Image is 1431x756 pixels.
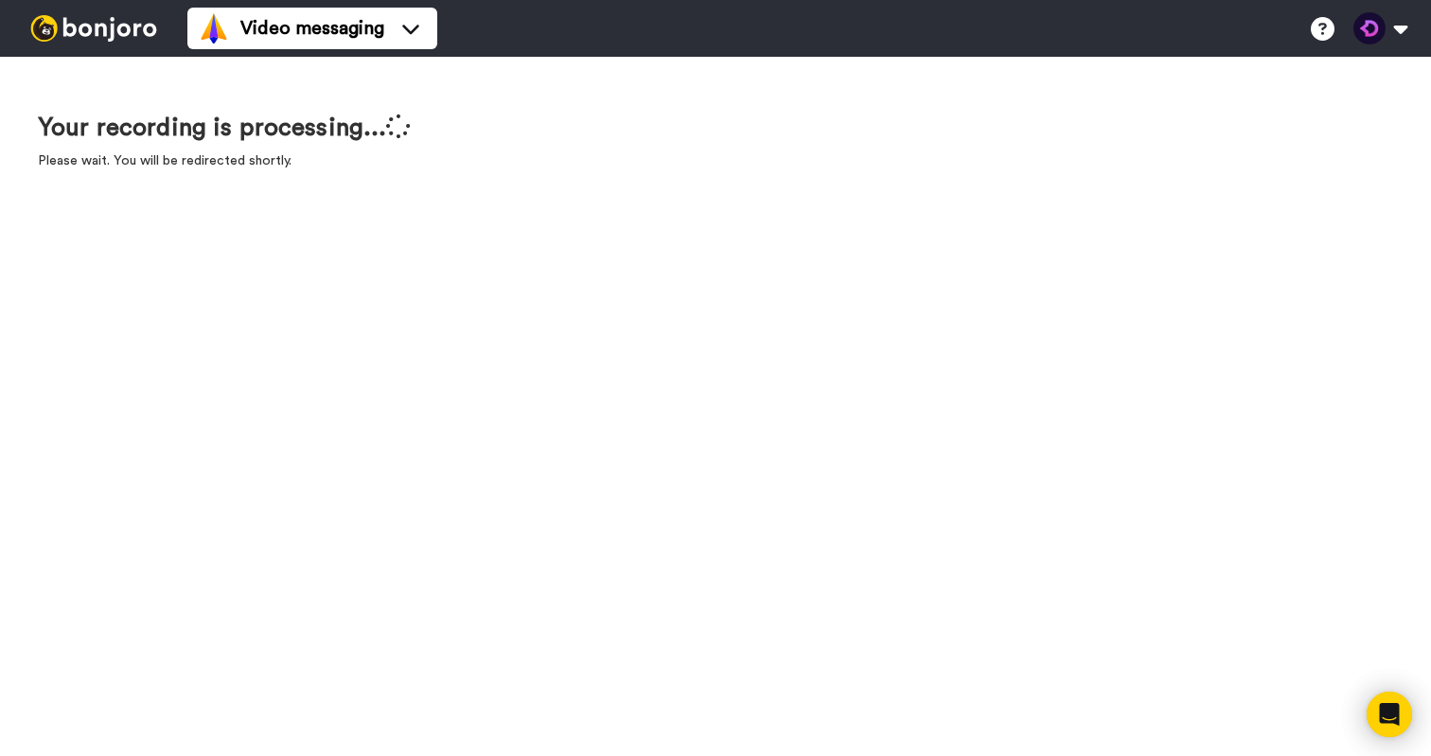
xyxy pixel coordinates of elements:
img: vm-color.svg [199,13,229,44]
div: Open Intercom Messenger [1367,692,1412,737]
img: bj-logo-header-white.svg [23,15,165,42]
h1: Your recording is processing... [38,114,411,142]
p: Please wait. You will be redirected shortly. [38,151,411,170]
span: Video messaging [240,15,384,42]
